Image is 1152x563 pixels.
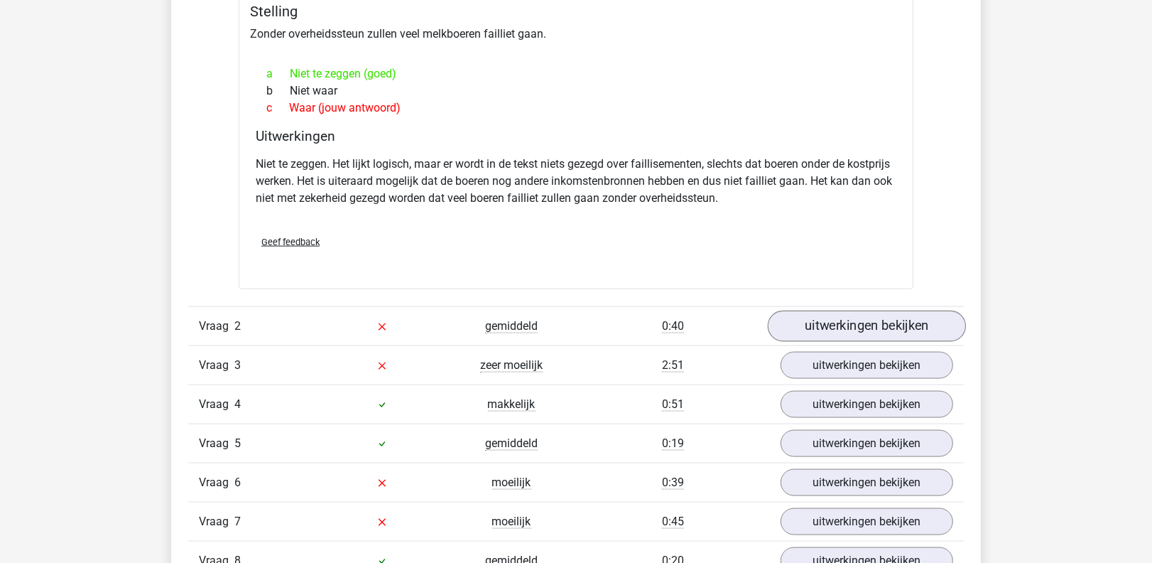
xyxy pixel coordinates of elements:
span: 0:40 [662,319,684,333]
div: Niet te zeggen (goed) [256,65,896,82]
span: 0:51 [662,397,684,412]
a: uitwerkingen bekijken [781,469,953,496]
h4: Uitwerkingen [256,128,896,144]
span: 2 [234,319,241,333]
a: uitwerkingen bekijken [781,430,953,457]
span: 6 [234,476,241,489]
span: gemiddeld [485,319,538,333]
span: Vraag [199,474,234,491]
span: Vraag [199,357,234,374]
a: uitwerkingen bekijken [781,352,953,379]
span: moeilijk [492,476,531,490]
a: uitwerkingen bekijken [781,508,953,535]
span: makkelijk [488,397,536,412]
span: b [266,82,290,100]
span: 0:39 [662,476,684,490]
h5: Stelling [250,3,902,20]
span: a [266,65,290,82]
span: Vraag [199,435,234,452]
span: zeer moeilijk [480,358,543,372]
span: 0:19 [662,436,684,451]
span: Vraag [199,513,234,530]
p: Niet te zeggen. Het lijkt logisch, maar er wordt in de tekst niets gezegd over faillisementen, sl... [256,156,896,207]
div: Niet waar [256,82,896,100]
span: 4 [234,397,241,411]
span: 2:51 [662,358,684,372]
div: Waar (jouw antwoord) [256,100,896,117]
span: moeilijk [492,515,531,529]
a: uitwerkingen bekijken [768,311,966,343]
span: Vraag [199,318,234,335]
span: Geef feedback [261,237,320,247]
span: 7 [234,515,241,528]
span: 5 [234,436,241,450]
span: gemiddeld [485,436,538,451]
span: Vraag [199,396,234,413]
span: 3 [234,358,241,372]
span: 0:45 [662,515,684,529]
a: uitwerkingen bekijken [781,391,953,418]
span: c [266,100,289,117]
